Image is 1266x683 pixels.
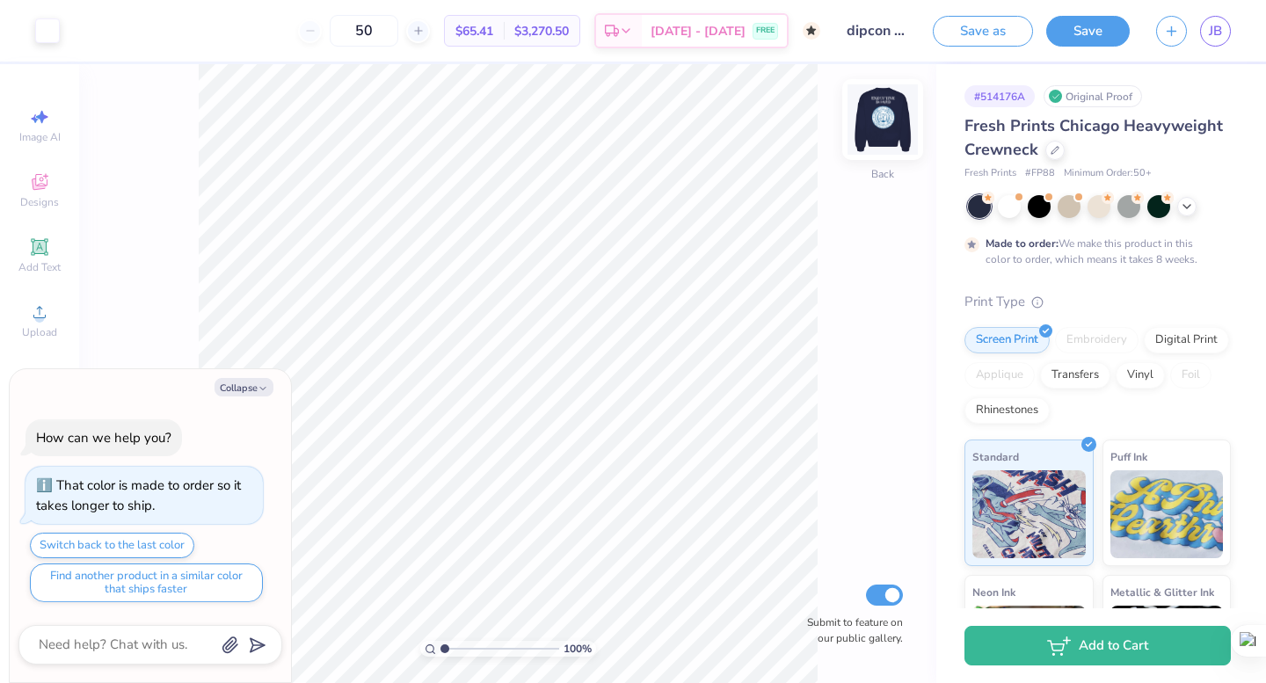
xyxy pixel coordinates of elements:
[1200,16,1231,47] a: JB
[1044,85,1142,107] div: Original Proof
[964,166,1016,181] span: Fresh Prints
[964,292,1231,312] div: Print Type
[36,429,171,447] div: How can we help you?
[964,626,1231,665] button: Add to Cart
[756,25,775,37] span: FREE
[1064,166,1152,181] span: Minimum Order: 50 +
[30,563,263,602] button: Find another product in a similar color that ships faster
[514,22,569,40] span: $3,270.50
[455,22,493,40] span: $65.41
[30,533,194,558] button: Switch back to the last color
[1040,362,1110,389] div: Transfers
[933,16,1033,47] button: Save as
[19,130,61,144] span: Image AI
[972,470,1086,558] img: Standard
[964,115,1223,160] span: Fresh Prints Chicago Heavyweight Crewneck
[833,13,920,48] input: Untitled Design
[1055,327,1139,353] div: Embroidery
[36,476,241,514] div: That color is made to order so it takes longer to ship.
[22,325,57,339] span: Upload
[215,378,273,396] button: Collapse
[1116,362,1165,389] div: Vinyl
[1046,16,1130,47] button: Save
[964,362,1035,389] div: Applique
[1110,583,1214,601] span: Metallic & Glitter Ink
[20,195,59,209] span: Designs
[986,236,1059,251] strong: Made to order:
[848,84,918,155] img: Back
[964,85,1035,107] div: # 514176A
[1144,327,1229,353] div: Digital Print
[797,614,903,646] label: Submit to feature on our public gallery.
[1209,21,1222,41] span: JB
[564,641,592,657] span: 100 %
[18,260,61,274] span: Add Text
[972,583,1015,601] span: Neon Ink
[1110,447,1147,466] span: Puff Ink
[651,22,746,40] span: [DATE] - [DATE]
[1170,362,1211,389] div: Foil
[871,166,894,182] div: Back
[964,397,1050,424] div: Rhinestones
[1025,166,1055,181] span: # FP88
[986,236,1202,267] div: We make this product in this color to order, which means it takes 8 weeks.
[1110,470,1224,558] img: Puff Ink
[972,447,1019,466] span: Standard
[330,15,398,47] input: – –
[964,327,1050,353] div: Screen Print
